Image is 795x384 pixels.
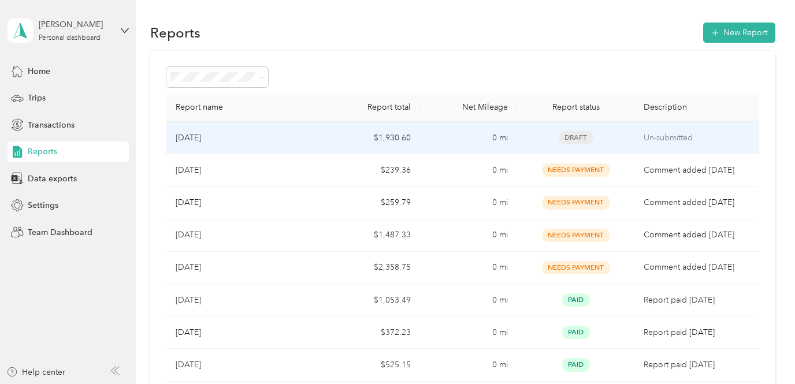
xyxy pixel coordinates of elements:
td: $239.36 [322,154,420,187]
p: [DATE] [176,294,201,307]
span: Needs Payment [542,196,610,209]
td: $525.15 [322,349,420,381]
td: $2,358.75 [322,252,420,284]
p: [DATE] [176,132,201,144]
td: $259.79 [322,187,420,219]
span: Reports [28,146,57,158]
p: [DATE] [176,164,201,177]
td: 0 mi [420,219,518,252]
td: 0 mi [420,252,518,284]
td: 0 mi [420,154,518,187]
span: Paid [562,326,590,339]
button: New Report [703,23,775,43]
span: Paid [562,358,590,371]
span: Team Dashboard [28,226,92,238]
span: Trips [28,92,46,104]
td: $1,053.49 [322,284,420,316]
div: [PERSON_NAME] [39,18,111,31]
span: Needs Payment [542,229,610,242]
th: Report name [166,93,322,122]
td: $1,930.60 [322,122,420,154]
p: [DATE] [176,326,201,339]
div: Report status [526,102,625,112]
div: Personal dashboard [39,35,101,42]
p: Report paid [DATE] [644,326,755,339]
span: Settings [28,199,58,211]
p: Comment added [DATE] [644,164,755,177]
span: Home [28,65,50,77]
td: $1,487.33 [322,219,420,252]
span: Needs Payment [542,163,610,177]
p: [DATE] [176,261,201,274]
th: Report total [322,93,420,122]
p: Comment added [DATE] [644,229,755,241]
td: 0 mi [420,284,518,316]
span: Data exports [28,173,77,185]
p: [DATE] [176,359,201,371]
th: Net Mileage [420,93,518,122]
p: [DATE] [176,196,201,209]
span: Transactions [28,119,75,131]
p: Un-submitted [644,132,755,144]
td: 0 mi [420,316,518,349]
span: Paid [562,293,590,307]
p: Report paid [DATE] [644,294,755,307]
span: Draft [559,131,593,144]
td: 0 mi [420,349,518,381]
p: Comment added [DATE] [644,196,755,209]
p: Comment added [DATE] [644,261,755,274]
button: Help center [6,366,65,378]
p: [DATE] [176,229,201,241]
span: Needs Payment [542,261,610,274]
p: Report paid [DATE] [644,359,755,371]
td: $372.23 [322,316,420,349]
h1: Reports [150,27,200,39]
td: 0 mi [420,187,518,219]
th: Description [634,93,764,122]
iframe: Everlance-gr Chat Button Frame [730,319,795,384]
td: 0 mi [420,122,518,154]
